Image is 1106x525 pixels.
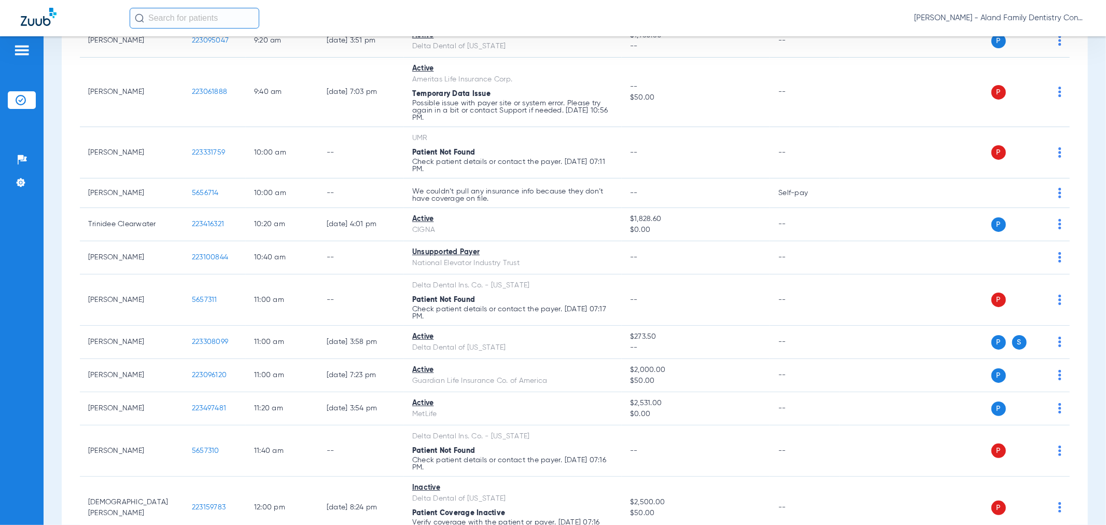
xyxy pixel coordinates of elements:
[246,326,318,359] td: 11:00 AM
[630,81,762,92] span: --
[770,359,840,392] td: --
[412,90,491,98] span: Temporary Data Issue
[630,497,762,508] span: $2,500.00
[246,127,318,178] td: 10:00 AM
[1058,446,1061,456] img: group-dot-blue.svg
[318,392,404,425] td: [DATE] 3:54 PM
[1054,475,1106,525] iframe: Chat Widget
[1035,35,1045,46] img: x.svg
[192,220,224,228] span: 223416321
[192,254,228,261] span: 223100844
[246,425,318,477] td: 11:40 AM
[192,447,219,454] span: 5657310
[770,208,840,241] td: --
[770,178,840,208] td: Self-pay
[412,376,613,386] div: Guardian Life Insurance Co. of America
[914,13,1085,23] span: [PERSON_NAME] - Aland Family Dentistry Continental
[1058,403,1061,413] img: group-dot-blue.svg
[630,342,762,353] span: --
[412,398,613,409] div: Active
[192,504,226,511] span: 223159783
[412,149,475,156] span: Patient Not Found
[1012,335,1027,350] span: S
[770,127,840,178] td: --
[1058,35,1061,46] img: group-dot-blue.svg
[630,331,762,342] span: $273.50
[1058,370,1061,380] img: group-dot-blue.svg
[80,241,184,274] td: [PERSON_NAME]
[770,24,840,58] td: --
[412,214,613,225] div: Active
[630,92,762,103] span: $50.00
[1035,219,1045,229] img: x.svg
[991,145,1006,160] span: P
[1035,147,1045,158] img: x.svg
[630,41,762,52] span: --
[246,392,318,425] td: 11:20 AM
[412,258,613,269] div: National Elevator Industry Trust
[1035,188,1045,198] img: x.svg
[770,58,840,127] td: --
[318,241,404,274] td: --
[246,274,318,326] td: 11:00 AM
[192,189,219,197] span: 5656714
[80,392,184,425] td: [PERSON_NAME]
[630,398,762,409] span: $2,531.00
[770,326,840,359] td: --
[80,359,184,392] td: [PERSON_NAME]
[630,409,762,420] span: $0.00
[13,44,30,57] img: hamburger-icon
[135,13,144,23] img: Search Icon
[412,431,613,442] div: Delta Dental Ins. Co. - [US_STATE]
[318,58,404,127] td: [DATE] 7:03 PM
[991,34,1006,48] span: P
[412,63,613,74] div: Active
[318,127,404,178] td: --
[246,208,318,241] td: 10:20 AM
[80,24,184,58] td: [PERSON_NAME]
[412,331,613,342] div: Active
[1035,295,1045,305] img: x.svg
[192,338,228,346] span: 223308099
[630,376,762,386] span: $50.00
[991,501,1006,515] span: P
[630,447,638,454] span: --
[412,457,613,471] p: Check patient details or contact the payer. [DATE] 07:16 PM.
[630,189,638,197] span: --
[246,58,318,127] td: 9:40 AM
[412,409,613,420] div: MetLife
[1058,188,1061,198] img: group-dot-blue.svg
[80,208,184,241] td: Trinidee Clearwater
[412,342,613,353] div: Delta Dental of [US_STATE]
[80,326,184,359] td: [PERSON_NAME]
[21,8,57,26] img: Zuub Logo
[412,158,613,173] p: Check patient details or contact the payer. [DATE] 07:11 PM.
[246,241,318,274] td: 10:40 AM
[630,254,638,261] span: --
[412,247,613,258] div: Unsupported Payer
[1058,219,1061,229] img: group-dot-blue.svg
[630,296,638,303] span: --
[1058,87,1061,97] img: group-dot-blue.svg
[80,178,184,208] td: [PERSON_NAME]
[412,188,613,202] p: We couldn’t pull any insurance info because they don’t have coverage on file.
[991,293,1006,307] span: P
[1035,403,1045,413] img: x.svg
[991,217,1006,232] span: P
[630,365,762,376] span: $2,000.00
[1035,370,1045,380] img: x.svg
[770,425,840,477] td: --
[80,127,184,178] td: [PERSON_NAME]
[130,8,259,29] input: Search for patients
[192,371,227,379] span: 223096120
[991,85,1006,100] span: P
[991,335,1006,350] span: P
[1035,502,1045,513] img: x.svg
[1058,337,1061,347] img: group-dot-blue.svg
[80,58,184,127] td: [PERSON_NAME]
[412,41,613,52] div: Delta Dental of [US_STATE]
[318,359,404,392] td: [DATE] 7:23 PM
[318,274,404,326] td: --
[192,88,227,95] span: 223061888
